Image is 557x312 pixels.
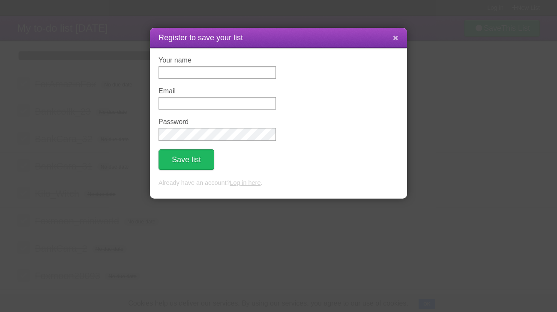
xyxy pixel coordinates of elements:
[159,32,398,44] h1: Register to save your list
[230,179,261,186] a: Log in here
[159,149,214,170] button: Save list
[159,87,276,95] label: Email
[159,178,398,188] p: Already have an account? .
[159,56,276,64] label: Your name
[159,118,276,126] label: Password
